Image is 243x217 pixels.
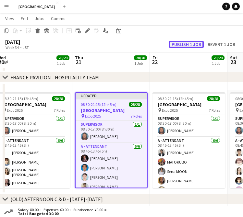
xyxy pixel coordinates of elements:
div: Salary ¥0.00 + Expenses ¥0.00 + Subsistence ¥0.00 = [14,208,108,216]
div: JST [23,45,29,50]
span: 28/28 [207,96,220,101]
span: Total Budgeted ¥0.00 [18,212,106,216]
div: Updated [76,93,147,98]
span: 7 Roles [131,114,142,119]
span: Expo 2025 [162,108,178,113]
span: 08:30-21:15 (12h45m) [158,96,193,101]
button: Revert 1 job [205,41,238,48]
button: [GEOGRAPHIC_DATA] [13,0,60,13]
h3: [GEOGRAPHIC_DATA] [152,102,225,108]
span: Week 34 [4,45,20,50]
span: Expo 2025 [85,114,101,119]
div: 1 Job [212,61,224,66]
app-job-card: 08:30-21:15 (12h45m)28/28[GEOGRAPHIC_DATA] Expo 20257 RolesSUPERVISOR1/108:30-17:00 (8h30m)[PERSO... [152,92,225,188]
app-job-card: Updated08:30-21:15 (12h45m)28/28[GEOGRAPHIC_DATA] Expo 20257 RolesSUPERVISOR1/108:30-17:00 (8h30m... [75,92,148,188]
span: Comms [51,16,66,21]
span: 28/28 [212,55,225,60]
span: Fri [152,55,158,61]
span: Edit [21,16,28,21]
div: FRANCE PAVILION - HOSPITALITY TEAM [10,74,99,81]
span: 28/28 [52,96,65,101]
span: Sat [230,55,237,61]
span: Thu [75,55,83,61]
span: 21 [74,58,83,66]
span: Expo 2025 [7,108,23,113]
div: [DATE] [5,39,44,45]
app-card-role: A - ATTENDANT6/608:45-13:45 (5h)[PERSON_NAME][PERSON_NAME][PERSON_NAME][PERSON_NAME] [76,143,147,214]
span: 7 Roles [54,108,65,113]
a: Comms [48,14,68,23]
span: Jobs [35,16,44,21]
span: 23 [229,58,237,66]
a: Edit [18,14,31,23]
span: View [5,16,14,21]
div: 1 Job [57,61,69,66]
span: 28/28 [134,55,147,60]
div: 1 Job [134,61,147,66]
span: 28/28 [129,102,142,107]
a: Jobs [32,14,47,23]
a: View [3,14,17,23]
span: 08:30-21:15 (12h45m) [81,102,116,107]
span: 7 Roles [209,108,220,113]
app-card-role: SUPERVISOR1/108:30-17:00 (8h30m)[PERSON_NAME] [152,115,225,137]
span: 22 [152,58,158,66]
app-card-role: A - ATTENDANT6/608:45-13:45 (5h)[PERSON_NAME]MAI OKUBOSena MOON[PERSON_NAME][PERSON_NAME] [152,137,225,206]
h3: [GEOGRAPHIC_DATA] [76,108,147,113]
button: Publish 1 job [169,41,204,48]
div: (OLD) AFTERNOON C & D - [DATE]-[DATE] [10,196,103,202]
span: 28/28 [56,55,69,60]
span: 08:30-21:15 (12h45m) [3,96,38,101]
app-card-role: SUPERVISOR1/108:30-17:00 (8h30m)[PERSON_NAME] [76,121,147,143]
